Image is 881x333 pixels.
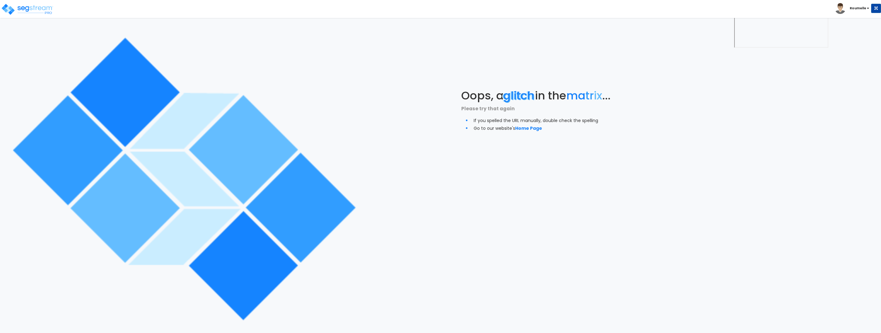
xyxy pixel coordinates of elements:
[474,124,640,132] li: Go to our website's
[594,88,602,103] span: ix
[461,88,611,103] span: Oops, a in the ...
[585,88,594,103] span: tr
[474,116,640,124] li: If you spelled the URL manually, double check the spelling
[850,6,866,11] b: Roumelle
[1,3,54,15] img: logo_pro_r.png
[461,105,640,113] p: Please try that again
[566,88,585,103] span: ma
[504,88,535,103] span: glitch
[515,125,542,131] a: Home Page
[835,3,846,14] img: avatar.png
